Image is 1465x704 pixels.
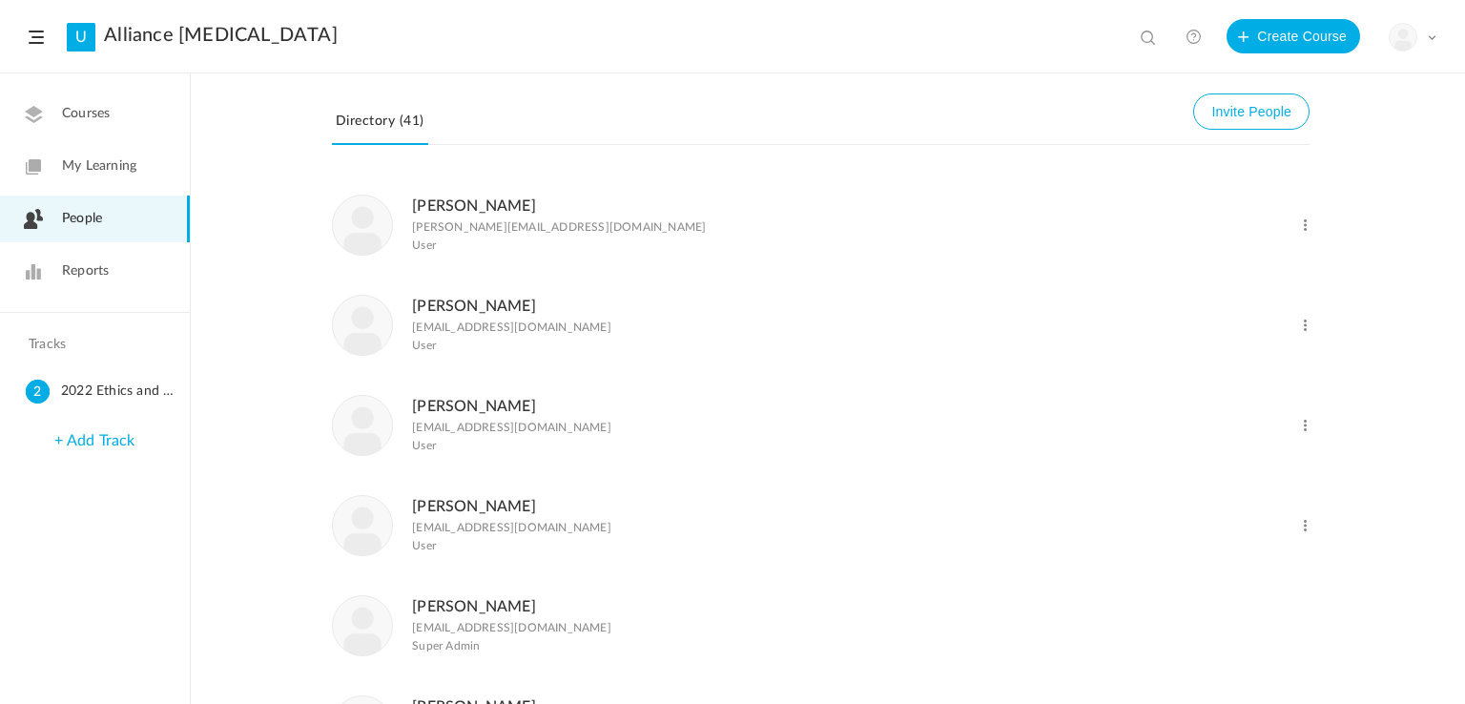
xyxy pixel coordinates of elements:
img: user-image.png [333,496,392,555]
a: [PERSON_NAME] [412,499,536,514]
span: User [412,339,436,352]
a: [PERSON_NAME] [412,399,536,414]
span: 2022 Ethics and Mandatory Reporting [61,380,182,404]
img: user-image.png [1390,24,1416,51]
span: User [412,238,436,252]
h4: Tracks [29,337,156,353]
span: My Learning [62,156,136,176]
a: Alliance [MEDICAL_DATA] [104,24,338,47]
span: Reports [62,261,109,281]
img: user-image.png [333,596,392,655]
img: user-image.png [333,196,392,255]
a: Directory (41) [332,109,428,145]
p: [EMAIL_ADDRESS][DOMAIN_NAME] [412,521,611,534]
span: Super Admin [412,639,480,652]
span: Courses [62,104,110,124]
a: + Add Track [54,433,134,448]
img: user-image.png [333,296,392,355]
img: user-image.png [333,396,392,455]
button: Invite People [1193,93,1310,130]
span: User [412,439,436,452]
a: [PERSON_NAME] [412,599,536,614]
cite: 2 [26,380,50,405]
p: [EMAIL_ADDRESS][DOMAIN_NAME] [412,621,611,634]
span: People [62,209,102,229]
p: [PERSON_NAME][EMAIL_ADDRESS][DOMAIN_NAME] [412,220,706,234]
p: [EMAIL_ADDRESS][DOMAIN_NAME] [412,321,611,334]
button: Create Course [1227,19,1360,53]
a: U [67,23,95,52]
a: [PERSON_NAME] [412,198,536,214]
span: User [412,539,436,552]
p: [EMAIL_ADDRESS][DOMAIN_NAME] [412,421,611,434]
a: [PERSON_NAME] [412,299,536,314]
